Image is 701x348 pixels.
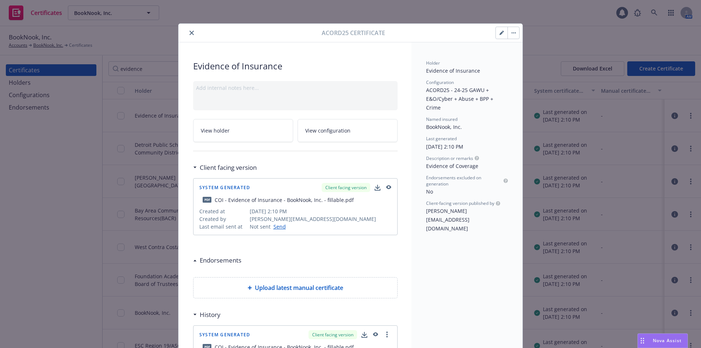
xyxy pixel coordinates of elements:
span: Acord25 Certificate [322,28,385,37]
span: Last generated [426,135,457,142]
span: [PERSON_NAME][EMAIL_ADDRESS][DOMAIN_NAME] [250,215,392,223]
span: Last email sent at [199,223,247,230]
a: View configuration [298,119,398,142]
a: more [383,330,391,339]
div: Drag to move [638,334,647,348]
span: [PERSON_NAME][EMAIL_ADDRESS][DOMAIN_NAME] [426,207,470,232]
h3: Endorsements [200,256,241,265]
span: ACORD25 - 24-25 GAWU + E&O/Cyber + Abuse + BPP + Crime [426,87,495,111]
span: View holder [201,127,230,134]
div: Endorsements [193,256,241,265]
div: Client facing version [322,183,370,192]
span: Evidence of Coverage [426,162,478,169]
span: System Generated [199,186,250,190]
div: Upload latest manual certificate [193,277,398,298]
span: [DATE] 2:10 PM [426,143,463,150]
span: Named insured [426,116,457,122]
span: Holder [426,60,440,66]
span: Description or remarks [426,155,473,161]
span: No [426,188,433,195]
span: BookNook, Inc. [426,123,462,130]
span: [DATE] 2:10 PM [250,207,392,215]
a: Send [271,223,286,230]
span: Client-facing version published by [426,200,494,206]
span: Not sent [250,223,271,230]
span: Configuration [426,79,454,85]
div: History [193,310,221,320]
span: Nova Assist [653,337,682,344]
span: Created by [199,215,247,223]
span: pdf [203,197,211,202]
span: System Generated [199,333,250,337]
a: View holder [193,119,293,142]
span: Evidence of Insurance [193,60,398,72]
span: Upload latest manual certificate [255,283,343,292]
span: Created at [199,207,247,215]
span: View configuration [305,127,350,134]
div: Client facing version [193,163,257,172]
div: Client facing version [309,330,357,339]
span: Evidence of Insurance [426,67,480,74]
div: COI - Evidence of Insurance - BookNook, Inc. - fillable.pdf [215,196,354,204]
button: Nova Assist [637,333,688,348]
span: Endorsements excluded on generation [426,175,502,187]
h3: History [200,310,221,320]
h3: Client facing version [200,163,257,172]
button: close [187,28,196,37]
span: Add internal notes here... [196,84,259,91]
